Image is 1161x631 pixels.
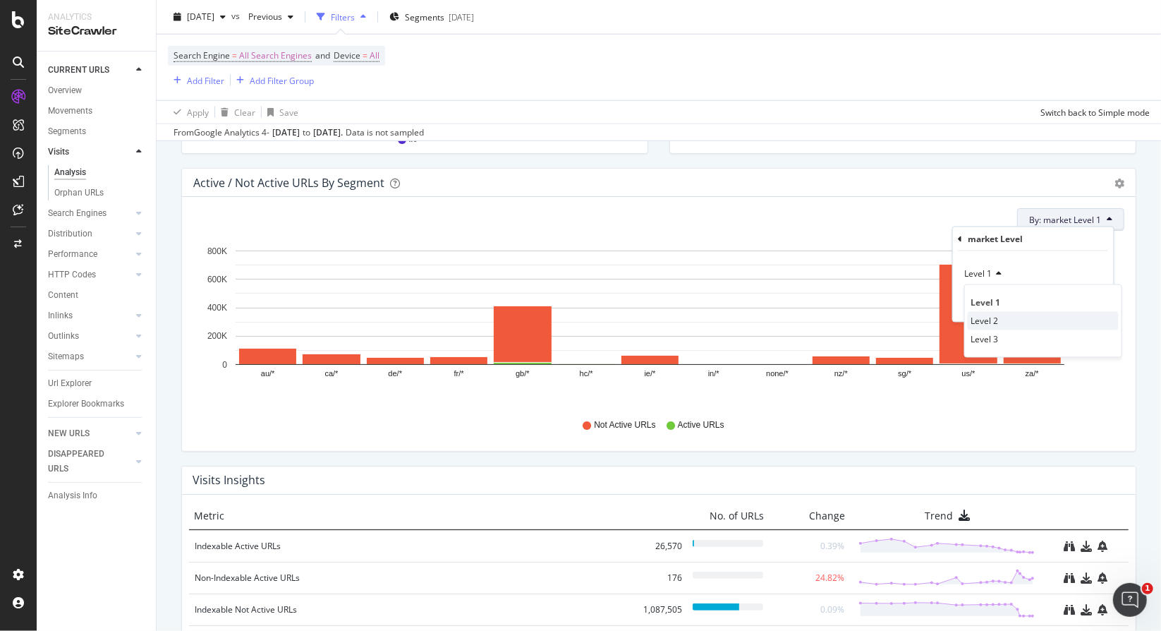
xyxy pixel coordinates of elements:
span: Previous [243,11,282,23]
div: binoculars [1064,572,1076,584]
a: Url Explorer [48,376,146,391]
div: 24.82% [815,572,844,584]
div: Orphan URLs [54,186,104,200]
div: From Google Analytics 4 - to Data is not sampled [174,126,424,139]
button: Previous [243,6,299,28]
div: HTTP Codes [48,268,96,282]
button: Add Filter [168,72,224,89]
div: Switch back to Simple mode [1040,106,1150,118]
div: Trend [856,509,1039,523]
text: 400K [207,303,227,313]
a: Content [48,288,146,303]
a: Analysis Info [48,488,146,503]
div: download [1081,572,1093,584]
div: Change [774,509,845,523]
div: Search Engines [48,206,107,221]
div: Outlinks [48,329,79,344]
div: Indexable Active URLs [195,539,636,553]
span: 2025 Oct. 9th [187,11,214,23]
a: Orphan URLs [54,186,146,200]
div: NEW URLS [48,426,90,441]
div: market Level [968,233,1023,245]
div: Analytics [48,11,145,23]
span: Level 1 [965,268,992,280]
div: bell-plus [1098,572,1108,584]
div: Add Filter [187,74,224,86]
span: Level 2 [971,315,999,327]
span: and [315,49,330,61]
div: download [1081,604,1093,615]
button: Filters [311,6,372,28]
div: Metric [194,509,637,523]
div: Filters [331,11,355,23]
span: = [363,49,367,61]
div: 0.09% [820,603,844,615]
span: By: market Level 1 [1029,214,1101,226]
a: Search Engines [48,206,132,221]
button: Clear [215,101,255,124]
span: Level 1 [971,296,1001,308]
button: Add Filter Group [231,72,314,89]
div: Apply [187,106,209,118]
span: Search Engine [174,49,230,61]
div: [DATE] [272,126,300,139]
div: DISAPPEARED URLS [48,447,119,476]
div: No. of URLs [648,509,764,523]
a: Explorer Bookmarks [48,397,146,411]
div: Clear [234,106,255,118]
span: Device [334,49,360,61]
text: 600K [207,275,227,284]
span: = [232,49,237,61]
div: gear [1114,179,1124,188]
iframe: Intercom live chat [1113,583,1147,617]
a: Sitemaps [48,349,132,364]
div: Distribution [48,227,92,241]
div: Add Filter Group [250,74,314,86]
div: Analysis Info [48,488,97,503]
span: All [370,46,379,66]
div: Visits [48,145,69,160]
div: bell-plus [1098,604,1108,615]
button: Save [262,101,298,124]
span: vs [231,9,243,21]
a: Visits [48,145,132,160]
div: Overview [48,83,82,98]
span: Active URLs [678,419,724,431]
div: Url Explorer [48,376,92,391]
div: download [1081,541,1093,552]
div: Inlinks [48,308,73,323]
span: All Search Engines [239,46,312,66]
button: [DATE] [168,6,231,28]
span: Segments [405,11,444,23]
div: 176 [647,571,682,585]
button: Switch back to Simple mode [1035,101,1150,124]
h4: Visits Insights [193,471,265,490]
div: bell-plus [1098,541,1108,552]
div: [DATE] . [313,126,343,139]
a: Analysis [54,165,146,180]
a: Distribution [48,227,132,241]
span: Level 3 [971,333,999,345]
a: Movements [48,104,146,119]
div: Content [48,288,78,303]
div: Non-Indexable Active URLs [195,571,636,585]
div: Sitemaps [48,349,84,364]
text: 200K [207,332,227,342]
div: Explorer Bookmarks [48,397,124,411]
div: binoculars [1064,604,1076,615]
button: Segments[DATE] [384,6,480,28]
div: Active / Not Active URLs by Segment [193,176,384,190]
div: binoculars [1064,541,1076,552]
span: Not Active URLs [594,419,655,431]
div: Segments [48,124,86,139]
div: SiteCrawler [48,23,145,40]
text: 0 [222,360,227,370]
div: 26,570 [647,539,682,553]
a: Overview [48,83,146,98]
div: CURRENT URLS [48,63,109,78]
span: 1 [1142,583,1153,594]
div: Analysis [54,165,86,180]
a: Performance [48,247,132,262]
div: Performance [48,247,97,262]
div: Indexable Not Active URLs [195,603,633,617]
